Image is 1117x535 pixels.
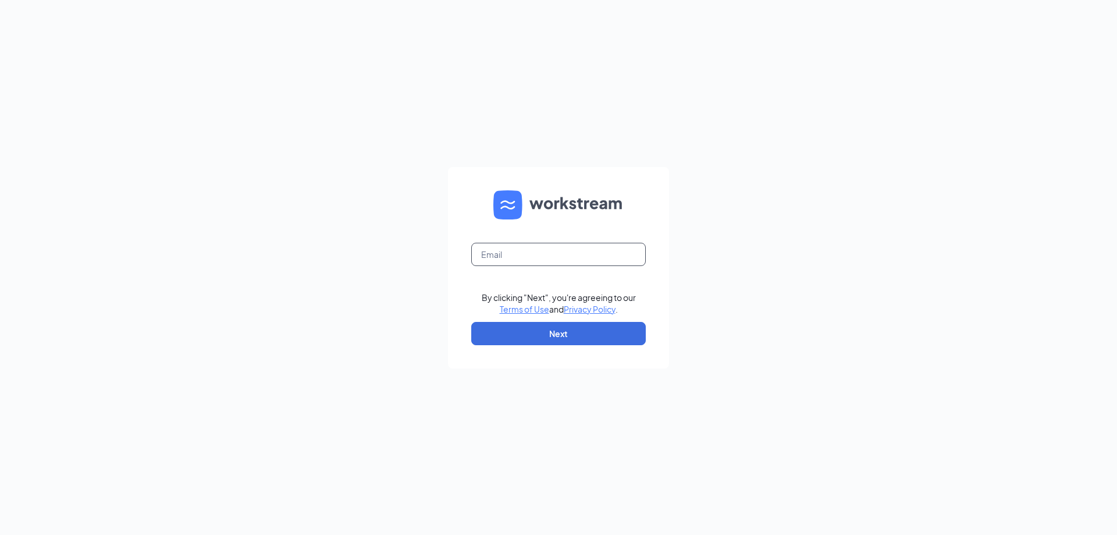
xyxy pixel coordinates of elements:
a: Terms of Use [500,304,549,314]
img: WS logo and Workstream text [493,190,624,219]
a: Privacy Policy [564,304,616,314]
input: Email [471,243,646,266]
div: By clicking "Next", you're agreeing to our and . [482,292,636,315]
button: Next [471,322,646,345]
